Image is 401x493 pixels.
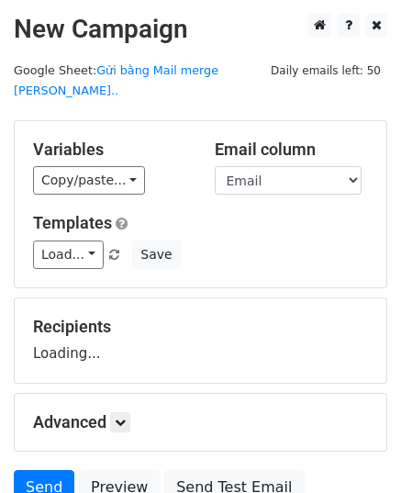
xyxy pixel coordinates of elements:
small: Google Sheet: [14,63,218,98]
h2: New Campaign [14,14,387,45]
span: Daily emails left: 50 [264,61,387,81]
h5: Email column [215,140,369,160]
a: Daily emails left: 50 [264,63,387,77]
a: Copy/paste... [33,166,145,195]
h5: Recipients [33,317,368,337]
a: Templates [33,213,112,232]
button: Save [132,241,180,269]
a: Load... [33,241,104,269]
h5: Advanced [33,412,368,432]
a: Gửi bằng Mail merge [PERSON_NAME].. [14,63,218,98]
h5: Variables [33,140,187,160]
div: Loading... [33,317,368,364]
